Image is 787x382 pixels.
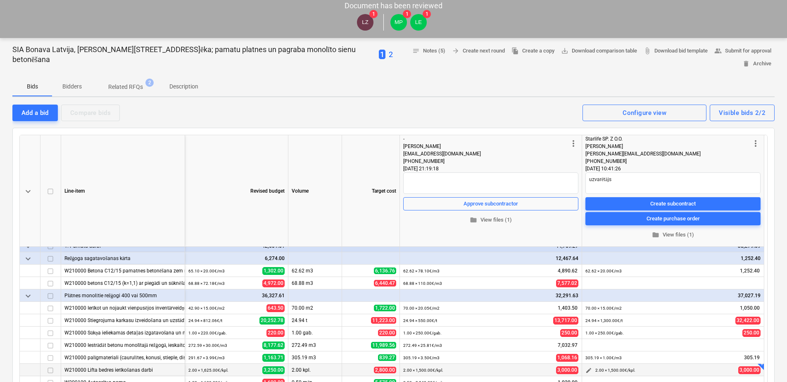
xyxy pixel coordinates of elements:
[374,280,396,286] span: 6,440.47
[22,82,42,91] p: Bids
[169,82,198,91] p: Description
[739,267,761,275] span: 1,252.40
[719,107,766,118] div: Visible bids 2/2
[585,158,751,165] div: [PHONE_NUMBER]
[585,229,761,241] button: View files (1)
[288,327,342,339] div: 1.00 gab.
[288,351,342,364] div: 305.19 m3
[751,138,761,148] span: more_vert
[742,329,761,337] span: 250.00
[585,197,761,210] button: Create subcontract
[742,60,750,67] span: delete
[739,57,775,70] button: Archive
[12,45,376,64] p: SIA Bonava Latvija, [PERSON_NAME][STREET_ADDRESS]ēka; pamatu platnes un pagraba monolīto sienu be...
[403,143,568,150] div: [PERSON_NAME]
[585,306,622,310] small: 70.00 × 15.00€ / m2
[288,265,342,277] div: 62.62 m3
[403,165,578,172] div: [DATE] 21:19:18
[412,47,420,55] span: notes
[595,368,635,372] small: 2.00 × 1,500.00€ / kpl.
[415,19,422,25] span: LE
[378,329,396,336] span: 220.00
[746,342,787,382] iframe: Chat Widget
[379,50,385,59] span: 1
[61,135,185,247] div: Line-item
[452,47,459,55] span: arrow_forward
[403,306,440,310] small: 70.00 × 20.05€ / m2
[342,135,400,247] div: Target cost
[714,46,771,56] span: Submit for approval
[585,212,761,225] button: Create purchase order
[403,356,440,360] small: 305.19 × 3.50€ / m3
[403,214,578,227] button: View files (1)
[21,107,49,118] div: Add a bid
[266,329,285,337] span: 220.00
[188,289,285,302] div: 36,327.61
[288,135,342,247] div: Volume
[556,354,578,362] span: 1,068.16
[561,47,568,55] span: save_alt
[508,45,558,57] button: Create a copy
[262,366,285,374] span: 3,250.00
[585,318,623,323] small: 24.94 × 1,300.00€ / t
[374,267,396,274] span: 6,136.76
[64,252,181,264] div: Režģoga sagatavošanas kārta
[64,339,181,351] div: W210000 Iestrādāt betonu monolītajā režģogā, ieskaitot betona nosegšanu un kopšanu, virsmas slīpē...
[64,327,181,339] div: W210000 Sūkņa ieliekamās detaļas izgatavošana un montāža (ja vajag)
[583,105,706,121] button: Configure view
[371,342,396,349] span: 11,989.56
[403,252,578,265] div: 12,467.64
[556,279,578,287] span: 7,577.02
[403,269,440,273] small: 62.62 × 78.10€ / m3
[644,46,708,56] span: Download bid template
[288,314,342,327] div: 24.94 t
[188,269,225,273] small: 65.10 × 20.00€ / m3
[553,317,578,325] span: 13,717.00
[589,230,757,240] span: View files (1)
[714,47,722,55] span: people_alt
[357,14,373,31] div: Lauris Zaharāns
[409,45,449,57] button: Notes (5)
[188,343,227,348] small: 272.59 × 30.00€ / m3
[403,158,568,165] div: [PHONE_NUMBER]
[557,305,578,312] span: 1,403.50
[585,252,761,265] div: 1,252.40
[345,1,442,11] p: Document has been reviewed
[403,151,481,157] span: [EMAIL_ADDRESS][DOMAIN_NAME]
[288,364,342,376] div: 2.00 kpl.
[407,215,575,225] span: View files (1)
[403,135,568,143] div: -
[12,105,58,121] button: Add a bid
[288,302,342,314] div: 70.00 m2
[64,289,181,301] div: Plātnes monolītie režģogi 400 vai 500mm
[371,317,396,324] span: 11,223.00
[403,289,578,302] div: 32,291.63
[652,232,659,239] span: folder
[560,329,578,337] span: 250.00
[188,281,225,286] small: 68.88 × 72.18€ / m3
[188,252,285,265] div: 6,274.00
[374,305,396,311] span: 1,722.00
[585,165,761,172] div: [DATE] 10:41:26
[557,267,578,275] span: 4,890.62
[403,331,442,335] small: 1.00 × 250.00€ / gab.
[188,331,227,335] small: 1.00 × 220.00€ / gab.
[262,267,285,275] span: 1,302.00
[423,10,431,18] span: 1
[403,343,442,348] small: 272.49 × 25.81€ / m3
[23,291,33,301] span: keyboard_arrow_down
[557,342,578,349] span: 7,032.97
[585,356,622,360] small: 305.19 × 1.00€ / m3
[389,50,393,60] p: 2
[188,306,225,310] small: 42.90 × 15.00€ / m2
[403,368,443,372] small: 2.00 × 1,500.00€ / kpl.
[64,351,181,363] div: W210000 palīgmateriali (caurulītes, konusi, stieple, distanceri, kokmateriali)
[738,366,761,374] span: 3,000.00
[288,277,342,289] div: 68.88 m3
[403,318,437,323] small: 24.94 × 550.00€ / t
[470,217,477,224] span: folder
[403,10,411,18] span: 1
[568,138,578,148] span: more_vert
[585,331,624,335] small: 1.00 × 250.00€ / gab.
